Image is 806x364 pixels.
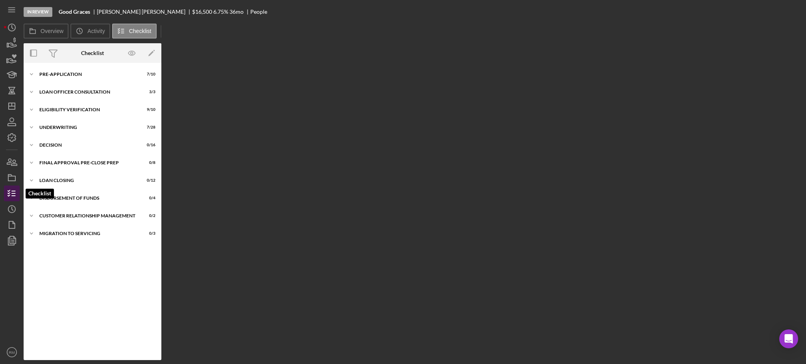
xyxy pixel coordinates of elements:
[39,178,136,183] div: Loan Closing
[141,178,155,183] div: 0 / 12
[41,28,63,34] label: Overview
[39,107,136,112] div: Eligibility Verification
[129,28,152,34] label: Checklist
[59,9,90,15] b: Good Graces
[9,350,15,355] text: RM
[24,24,68,39] button: Overview
[39,90,136,94] div: Loan Officer Consultation
[39,125,136,130] div: Underwriting
[70,24,110,39] button: Activity
[141,213,155,218] div: 0 / 2
[39,72,136,77] div: Pre-Application
[112,24,157,39] button: Checklist
[97,9,192,15] div: [PERSON_NAME] [PERSON_NAME]
[250,9,267,15] div: People
[39,196,136,200] div: Disbursement of Funds
[779,329,798,348] div: Open Intercom Messenger
[141,72,155,77] div: 7 / 10
[39,143,136,147] div: Decision
[39,160,136,165] div: Final Approval Pre-Close Prep
[4,344,20,360] button: RM
[141,90,155,94] div: 3 / 3
[81,50,104,56] div: Checklist
[39,213,136,218] div: Customer Relationship Management
[141,107,155,112] div: 9 / 10
[141,160,155,165] div: 0 / 8
[141,196,155,200] div: 0 / 4
[141,143,155,147] div: 0 / 16
[192,8,212,15] span: $16,500
[39,231,136,236] div: Migration to Servicing
[24,7,52,17] div: In Review
[229,9,244,15] div: 36 mo
[213,9,228,15] div: 6.75 %
[87,28,105,34] label: Activity
[141,231,155,236] div: 0 / 3
[141,125,155,130] div: 7 / 28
